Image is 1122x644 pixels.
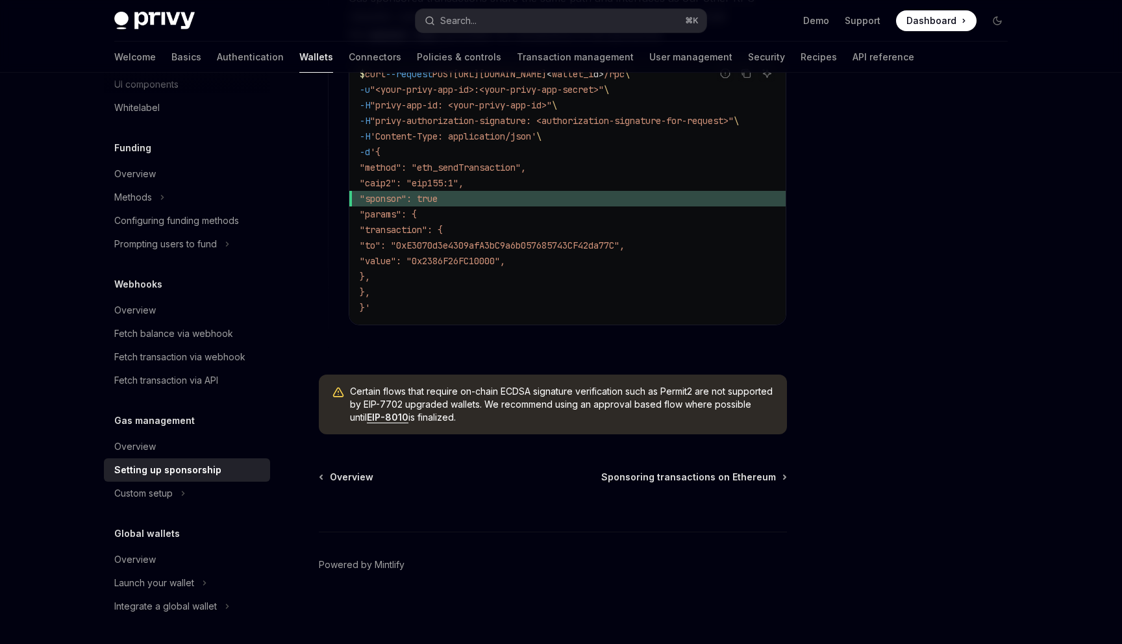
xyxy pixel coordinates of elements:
button: Toggle Custom setup section [104,482,270,505]
div: Fetch transaction via API [114,373,218,388]
div: Launch your wallet [114,575,194,591]
button: Toggle Prompting users to fund section [104,232,270,256]
a: API reference [853,42,914,73]
span: "to": "0xE3070d3e4309afA3bC9a6b057685743CF42da77C", [360,240,625,251]
a: Configuring funding methods [104,209,270,232]
span: -d [360,146,370,158]
button: Toggle Methods section [104,186,270,209]
div: Configuring funding methods [114,213,239,229]
span: \ [604,84,609,95]
div: Overview [114,552,156,567]
span: "method": "eth_sendTransaction", [360,162,526,173]
button: Open search [416,9,706,32]
a: Fetch transaction via API [104,369,270,392]
a: Overview [104,299,270,322]
span: "params": { [360,208,417,220]
div: Prompting users to fund [114,236,217,252]
span: > [599,68,604,80]
span: \ [536,130,542,142]
div: Integrate a global wallet [114,599,217,614]
button: Copy the contents from the code block [738,65,754,82]
div: Setting up sponsorship [114,462,221,478]
a: Transaction management [517,42,634,73]
span: }, [360,271,370,282]
button: Toggle dark mode [987,10,1008,31]
span: Certain flows that require on-chain ECDSA signature verification such as Permit2 are not supporte... [350,385,774,424]
a: Overview [104,162,270,186]
div: Search... [440,13,477,29]
span: }' [360,302,370,314]
span: -H [360,130,370,142]
div: Custom setup [114,486,173,501]
a: EIP-8010 [367,412,408,423]
span: --request [386,68,432,80]
span: "sponsor": true [360,193,438,204]
span: 'Content-Type: application/json' [370,130,536,142]
a: Demo [803,14,829,27]
h5: Funding [114,140,151,156]
span: "transaction": { [360,224,443,236]
span: < [547,68,552,80]
a: Connectors [349,42,401,73]
span: ⌘ K [685,16,699,26]
a: Wallets [299,42,333,73]
div: Overview [114,166,156,182]
a: User management [649,42,732,73]
span: /rpc [604,68,625,80]
div: Overview [114,439,156,454]
svg: Warning [332,386,345,399]
span: -H [360,115,370,127]
a: Welcome [114,42,156,73]
span: d [593,68,599,80]
span: \ [734,115,739,127]
h5: Webhooks [114,277,162,292]
a: Basics [171,42,201,73]
a: Dashboard [896,10,977,31]
span: }, [360,286,370,298]
span: \ [552,99,557,111]
button: Report incorrect code [717,65,734,82]
span: \ [625,68,630,80]
span: $ [360,68,365,80]
a: Support [845,14,880,27]
div: Fetch balance via webhook [114,326,233,341]
span: -H [360,99,370,111]
a: Recipes [801,42,837,73]
a: Whitelabel [104,96,270,119]
div: Fetch transaction via webhook [114,349,245,365]
span: POST [432,68,453,80]
a: Fetch transaction via webhook [104,345,270,369]
div: Methods [114,190,152,205]
a: Overview [320,471,373,484]
a: Sponsoring transactions on Ethereum [601,471,786,484]
span: curl [365,68,386,80]
img: dark logo [114,12,195,30]
span: "privy-authorization-signature: <authorization-signature-for-request>" [370,115,734,127]
span: "value": "0x2386F26FC10000", [360,255,505,267]
a: Authentication [217,42,284,73]
a: Fetch balance via webhook [104,322,270,345]
span: Dashboard [906,14,956,27]
button: Toggle Integrate a global wallet section [104,595,270,618]
div: Whitelabel [114,100,160,116]
div: Overview [114,303,156,318]
a: Setting up sponsorship [104,458,270,482]
a: Overview [104,435,270,458]
span: Sponsoring transactions on Ethereum [601,471,776,484]
h5: Global wallets [114,526,180,541]
span: [URL][DOMAIN_NAME] [453,68,547,80]
a: Overview [104,548,270,571]
span: wallet_i [552,68,593,80]
a: Powered by Mintlify [319,558,405,571]
a: Policies & controls [417,42,501,73]
a: Security [748,42,785,73]
span: -u [360,84,370,95]
span: Overview [330,471,373,484]
h5: Gas management [114,413,195,428]
span: '{ [370,146,380,158]
span: "caip2": "eip155:1", [360,177,464,189]
span: "privy-app-id: <your-privy-app-id>" [370,99,552,111]
span: "<your-privy-app-id>:<your-privy-app-secret>" [370,84,604,95]
button: Ask AI [758,65,775,82]
button: Toggle Launch your wallet section [104,571,270,595]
